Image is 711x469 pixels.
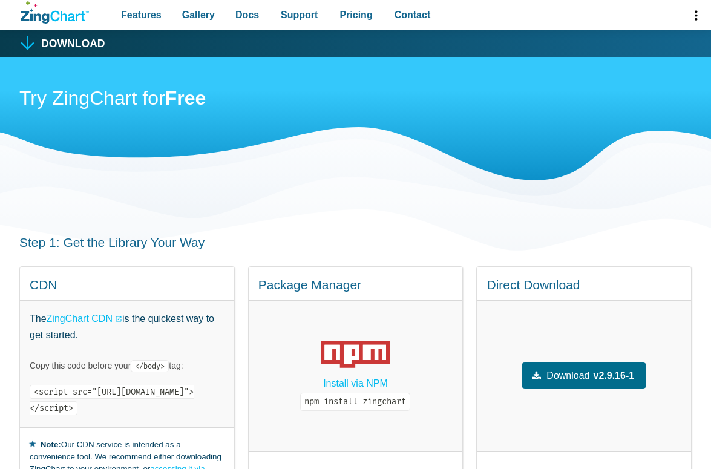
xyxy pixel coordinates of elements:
h4: CDN [30,277,224,293]
a: Install via NPM [323,375,388,392]
span: Gallery [182,7,215,23]
h4: Package Manager [258,277,453,293]
span: Features [121,7,162,23]
h3: Step 1: Get the Library Your Way [19,234,692,251]
h1: Download [41,39,105,50]
h4: Direct Download [487,277,681,293]
a: Downloadv2.9.16-1 [522,362,646,389]
a: ZingChart CDN [47,310,122,327]
span: Download [546,367,589,384]
code: npm install zingchart [300,393,410,411]
p: Copy this code before your tag: [30,360,224,372]
strong: v2.9.16-1 [594,367,635,384]
span: Docs [235,7,259,23]
a: ZingChart Logo. Click to return to the homepage [21,1,89,24]
p: The is the quickest way to get started. [30,310,224,343]
span: Contact [395,7,431,23]
span: Pricing [339,7,372,23]
strong: Free [165,87,206,109]
h2: Try ZingChart for [19,86,692,113]
strong: Note: [41,440,61,449]
code: </body> [131,360,169,372]
code: <script src="[URL][DOMAIN_NAME]"></script> [30,385,194,415]
span: Support [281,7,318,23]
